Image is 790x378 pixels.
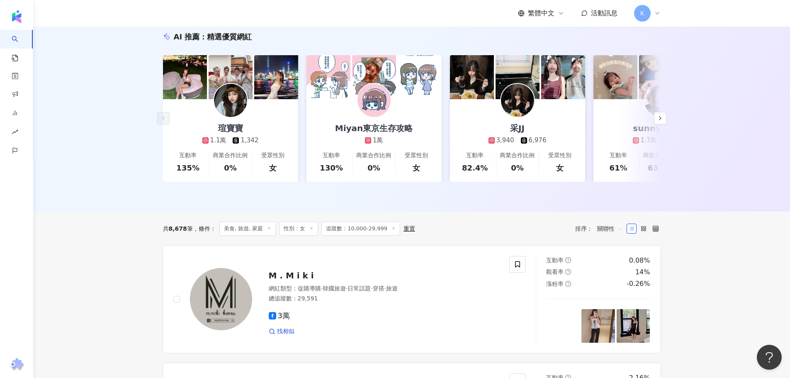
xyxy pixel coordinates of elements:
div: 商業合作比例 [643,151,678,160]
img: post-image [541,55,585,99]
div: 互動率 [323,151,340,160]
div: 0% [511,163,524,173]
span: 條件 ： [193,225,216,232]
img: post-image [617,309,650,343]
img: KOL Avatar [357,84,391,117]
span: 精選優質網紅 [207,32,252,41]
span: 穿搭 [373,285,384,292]
img: post-image [496,55,540,99]
div: -0.26% [627,279,650,288]
span: question-circle [565,257,571,263]
div: 6,976 [529,136,547,145]
a: 瑄寶寶1.1萬1,342互動率135%商業合作比例0%受眾性別女 [163,99,298,182]
img: post-image [593,55,637,99]
div: AI 推薦 ： [174,32,252,42]
span: 3萬 [269,312,290,320]
div: 63.2% [648,163,673,173]
span: · [371,285,372,292]
div: 互動率 [466,151,484,160]
span: 活動訊息 [591,9,617,17]
a: sunnybaby?1.7萬1,708互動率61%商業合作比例63.2%受眾性別男 [593,99,729,182]
a: Miyan東京生存攻略1萬互動率130%商業合作比例0%受眾性別女 [306,99,442,182]
div: 互動率 [179,151,197,160]
div: 互動率 [610,151,627,160]
div: 重置 [404,225,415,232]
a: search [12,30,28,62]
span: 旅遊 [386,285,398,292]
span: · [346,285,348,292]
img: post-image [398,55,442,99]
div: 1,342 [241,136,258,145]
div: 61% [610,163,627,173]
div: 14% [635,268,650,277]
div: 1萬 [373,136,383,145]
div: 130% [320,163,343,173]
iframe: Help Scout Beacon - Open [757,345,782,370]
div: 0% [367,163,380,173]
span: 關聯性 [597,222,622,235]
img: KOL Avatar [644,84,678,117]
span: · [384,285,386,292]
div: 受眾性別 [261,151,284,160]
span: 漲粉率 [546,280,564,287]
a: KOL AvatarM . M i k i網紅類型：促購導購·韓國旅遊·日常話題·穿搭·旅遊總追蹤數：29,5913萬找相似互動率question-circle0.08%觀看率question-... [163,246,661,353]
div: 82.4% [462,163,488,173]
div: Miyan東京生存攻略 [327,122,421,134]
img: post-image [254,55,298,99]
span: 促購導購 [298,285,321,292]
a: 找相似 [269,327,294,336]
div: 1.7萬 [641,136,657,145]
img: post-image [450,55,494,99]
div: 采JJ [502,122,533,134]
div: 1.1萬 [210,136,226,145]
div: 女 [269,163,277,173]
img: post-image [163,55,207,99]
div: 排序： [575,222,627,235]
img: post-image [546,309,580,343]
span: 追蹤數：10,000-29,999 [321,222,400,236]
img: logo icon [10,10,23,23]
div: 商業合作比例 [500,151,535,160]
div: 總追蹤數 ： 29,591 [269,295,500,303]
a: 采JJ3,9406,976互動率82.4%商業合作比例0%受眾性別女 [450,99,585,182]
img: post-image [209,55,253,99]
img: KOL Avatar [501,84,534,117]
div: 受眾性別 [548,151,571,160]
div: 女 [413,163,420,173]
span: M . M i k i [269,271,314,280]
div: 商業合作比例 [213,151,248,160]
div: 網紅類型 ： [269,285,500,293]
img: KOL Avatar [214,84,247,117]
img: chrome extension [9,358,25,371]
div: 0% [224,163,237,173]
div: 3,940 [496,136,514,145]
span: 性別：女 [279,222,318,236]
div: 商業合作比例 [356,151,391,160]
img: post-image [639,55,683,99]
div: 瑄寶寶 [210,122,251,134]
div: 受眾性別 [405,151,428,160]
span: question-circle [565,281,571,287]
div: 共 筆 [163,225,193,232]
span: 韓國旅遊 [323,285,346,292]
img: post-image [306,55,350,99]
span: 互動率 [546,257,564,263]
div: 女 [556,163,564,173]
span: 美食, 旅遊, 家庭 [219,222,276,236]
span: K [640,9,644,18]
span: 日常話題 [348,285,371,292]
span: rise [12,124,18,142]
img: post-image [581,309,615,343]
div: 135% [176,163,199,173]
div: 0.08% [629,256,650,265]
span: question-circle [565,269,571,275]
span: 找相似 [277,327,294,336]
span: 觀看率 [546,268,564,275]
div: sunnybaby? [625,122,697,134]
img: post-image [352,55,396,99]
span: · [321,285,323,292]
img: KOL Avatar [190,268,252,330]
span: 8,678 [169,225,187,232]
span: 繁體中文 [528,9,554,18]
